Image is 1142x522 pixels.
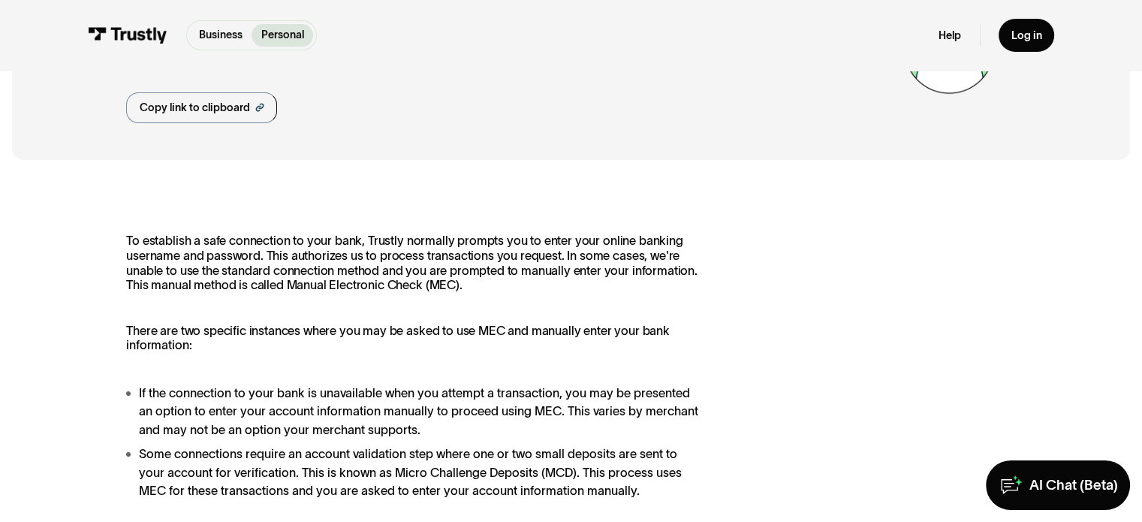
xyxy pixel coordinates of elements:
[261,27,304,43] p: Personal
[252,24,313,47] a: Personal
[999,19,1054,51] a: Log in
[140,100,250,116] div: Copy link to clipboard
[126,384,698,439] li: If the connection to your bank is unavailable when you attempt a transaction, you may be presente...
[190,24,252,47] a: Business
[126,234,698,292] p: To establish a safe connection to your bank, Trustly normally prompts you to enter your online ba...
[126,92,277,124] a: Copy link to clipboard
[1011,29,1041,43] div: Log in
[88,27,167,44] img: Trustly Logo
[199,27,243,43] p: Business
[986,460,1129,509] a: AI Chat (Beta)
[126,445,698,500] li: Some connections require an account validation step where one or two small deposits are sent to y...
[1029,476,1117,494] div: AI Chat (Beta)
[939,29,961,43] a: Help
[126,324,698,353] p: There are two specific instances where you may be asked to use MEC and manually enter your bank i...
